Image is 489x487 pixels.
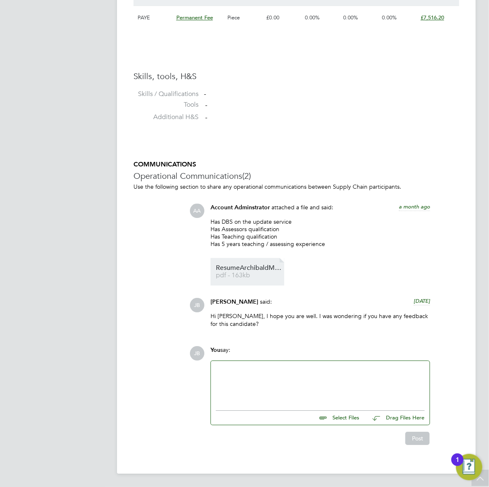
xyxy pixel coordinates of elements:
[216,265,282,279] a: ResumeArchibaldMhone pdf - 163kb
[405,432,430,445] button: Post
[204,90,459,98] div: -
[271,204,333,211] span: attached a file and said:
[456,460,459,471] div: 1
[133,71,459,82] h3: Skills, tools, H&S
[260,298,272,305] span: said:
[133,171,459,181] h3: Operational Communications
[211,204,270,211] span: Account Adminstrator
[344,14,358,21] span: 0.00%
[211,298,258,305] span: [PERSON_NAME]
[211,218,430,248] p: Has DBS on the update service Has Assessors qualification Has Teaching qualification Has 5 years ...
[176,14,213,21] span: Permanent Fee
[242,171,251,181] span: (2)
[421,14,444,21] span: £7,516.20
[226,6,264,30] div: Piece
[211,346,430,361] div: say:
[305,14,320,21] span: 0.00%
[205,113,207,122] span: -
[133,90,199,98] label: Skills / Qualifications
[133,183,459,190] p: Use the following section to share any operational communications between Supply Chain participants.
[205,101,207,109] span: -
[190,298,204,312] span: JB
[264,6,303,30] div: £0.00
[399,203,430,210] span: a month ago
[216,272,282,279] span: pdf - 163kb
[456,454,482,480] button: Open Resource Center, 1 new notification
[190,204,204,218] span: AA
[366,410,425,427] button: Drag Files Here
[211,347,220,354] span: You
[133,160,459,169] h5: COMMUNICATIONS
[216,265,282,271] span: ResumeArchibaldMhone
[382,14,397,21] span: 0.00%
[414,297,430,304] span: [DATE]
[190,346,204,361] span: JB
[133,101,199,109] label: Tools
[211,312,430,327] p: Hi [PERSON_NAME], I hope you are well. I was wondering if you have any feedback for this candidate?
[136,6,174,30] div: PAYE
[133,113,199,122] label: Additional H&S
